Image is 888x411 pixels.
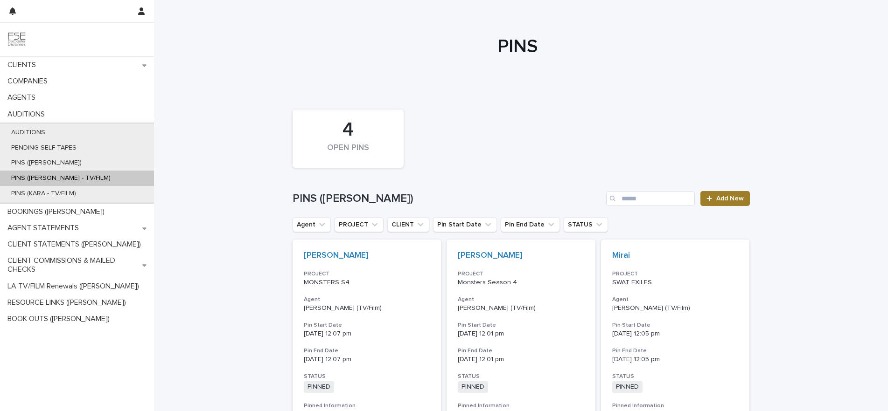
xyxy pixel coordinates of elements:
p: [DATE] 12:01 pm [458,356,584,363]
p: [PERSON_NAME] (TV/Film) [458,304,584,312]
a: [PERSON_NAME] [458,251,523,261]
h3: Pinned Information [458,402,584,410]
p: CLIENT COMMISSIONS & MAILED CHECKS [4,256,142,274]
p: [DATE] 12:05 pm [612,330,739,338]
p: CLIENTS [4,61,43,69]
h3: Agent [612,296,739,303]
p: PINS (KARA - TV/FILM) [4,190,84,198]
a: [PERSON_NAME] [304,251,369,261]
h3: Agent [458,296,584,303]
button: PROJECT [335,217,384,232]
h3: PROJECT [612,270,739,278]
p: AUDITIONS [4,110,52,119]
p: [DATE] 12:05 pm [612,356,739,363]
button: CLIENT [387,217,429,232]
p: PENDING SELF-TAPES [4,144,84,152]
button: Pin Start Date [433,217,497,232]
p: AUDITIONS [4,129,53,137]
p: [PERSON_NAME] (TV/Film) [612,304,739,312]
h3: Pin Start Date [458,322,584,329]
h3: Agent [304,296,430,303]
span: PINNED [458,381,488,393]
p: BOOK OUTS ([PERSON_NAME]) [4,315,117,323]
img: 9JgRvJ3ETPGCJDhvPVA5 [7,30,26,49]
a: Add New [700,191,749,206]
button: Agent [293,217,331,232]
p: MONSTERS S4 [304,279,430,287]
h3: Pin End Date [304,347,430,355]
p: AGENTS [4,93,43,102]
button: STATUS [564,217,608,232]
h3: STATUS [612,373,739,380]
h3: STATUS [458,373,584,380]
h3: Pin End Date [458,347,584,355]
p: [DATE] 12:01 pm [458,330,584,338]
h3: PROJECT [304,270,430,278]
p: BOOKINGS ([PERSON_NAME]) [4,207,112,216]
h1: PINS [289,35,746,58]
h3: Pin Start Date [612,322,739,329]
a: Mirai [612,251,630,261]
button: Pin End Date [501,217,560,232]
h3: STATUS [304,373,430,380]
h3: Pin End Date [612,347,739,355]
p: [PERSON_NAME] (TV/Film) [304,304,430,312]
p: Monsters Season 4 [458,279,584,287]
input: Search [606,191,695,206]
h1: PINS ([PERSON_NAME]) [293,192,603,205]
p: LA TV/FILM Renewals ([PERSON_NAME]) [4,282,147,291]
span: PINNED [612,381,643,393]
p: [DATE] 12:07 pm [304,356,430,363]
p: COMPANIES [4,77,55,86]
h3: PROJECT [458,270,584,278]
span: PINNED [304,381,334,393]
div: OPEN PINS [308,143,388,163]
p: AGENT STATEMENTS [4,224,86,233]
h3: Pinned Information [612,402,739,410]
div: 4 [308,118,388,142]
p: [DATE] 12:07 pm [304,330,430,338]
p: PINS ([PERSON_NAME]) [4,159,89,167]
p: CLIENT STATEMENTS ([PERSON_NAME]) [4,240,148,249]
p: RESOURCE LINKS ([PERSON_NAME]) [4,298,133,307]
p: PINS ([PERSON_NAME] - TV/FILM) [4,174,118,182]
p: SWAT EXILES [612,279,739,287]
span: Add New [716,195,744,202]
h3: Pin Start Date [304,322,430,329]
h3: Pinned Information [304,402,430,410]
